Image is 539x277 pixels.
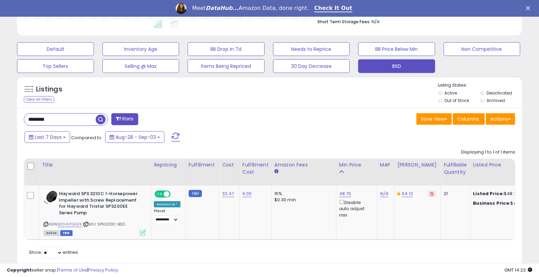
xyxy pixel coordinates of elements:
[88,267,118,273] a: Privacy Policy
[44,191,57,204] img: 41VYaCrIXmL._SL40_.jpg
[487,90,512,96] label: Deactivated
[504,267,532,273] span: 2025-09-11 14:23 GMT
[17,42,94,56] button: Default
[473,200,530,206] div: $48.7
[170,191,180,197] span: OFF
[44,230,59,236] span: All listings currently available for purchase on Amazon
[358,42,435,56] button: BB Price Below Min
[42,161,148,169] div: Title
[29,249,78,256] span: Show: entries
[526,6,533,10] div: Close
[339,190,351,197] a: 48.70
[444,161,467,176] div: Fulfillable Quantity
[154,201,180,207] div: Amazon AI *
[397,161,438,169] div: [PERSON_NAME]
[380,161,392,169] div: MAP
[189,161,216,169] div: Fulfillment
[380,190,388,197] a: N/A
[274,169,279,175] small: Amazon Fees.
[60,230,73,236] span: FBM
[444,42,521,56] button: Non Competitive
[111,113,138,125] button: Filters
[115,134,156,141] span: Aug-28 - Sep-03
[17,59,94,73] button: Top Sellers
[317,19,370,25] b: Short Term Storage Fees:
[358,59,435,73] button: BSD
[473,190,504,197] b: Listed Price:
[371,18,380,25] span: N/A
[36,85,62,94] h5: Listings
[273,59,350,73] button: 30 Day Decrease
[24,96,54,103] div: Clear All Filters
[473,200,511,206] b: Business Price:
[154,209,180,224] div: Preset:
[25,131,70,143] button: Last 7 Days
[176,3,187,14] img: Profile image for Georgie
[83,221,125,227] span: | SKU: SPX3210C-BSD
[487,98,505,103] label: Archived
[339,199,372,218] div: Disable auto adjust min
[445,98,470,103] label: Out of Stock
[105,131,164,143] button: Aug-28 - Sep-03
[438,82,522,89] p: Listing States:
[155,191,164,197] span: ON
[59,191,142,218] b: Hayward SPX3210C 1-Horsepower Impeller with Screw Replacement for Hayward Tristar SP3200EE Series...
[453,113,485,125] button: Columns
[192,5,309,12] div: Meet Amazon Data, done right.
[242,190,252,197] a: 6.00
[445,90,457,96] label: Active
[35,134,62,141] span: Last 7 Days
[461,149,515,156] div: Displaying 1 to 1 of 1 items
[102,42,179,56] button: Inventory Age
[188,42,265,56] button: BB Drop in 7d
[58,221,82,227] a: B004VTGA0K
[274,161,333,169] div: Amazon Fees
[416,113,452,125] button: Save View
[206,5,239,11] i: DataHub...
[339,161,374,169] div: Min Price
[71,134,102,141] span: Compared to:
[473,161,532,169] div: Listed Price
[486,113,515,125] button: Actions
[274,191,331,197] div: 15%
[222,190,234,197] a: 32.47
[444,191,465,197] div: 21
[7,267,32,273] strong: Copyright
[189,190,202,197] small: FBM
[58,267,87,273] a: Terms of Use
[154,161,183,169] div: Repricing
[44,191,146,235] div: ASIN:
[402,190,413,197] a: 64.12
[457,116,479,122] span: Columns
[274,197,331,203] div: $0.30 min
[314,5,352,12] a: Check It Out
[7,267,118,274] div: seller snap | |
[473,191,530,197] div: $48.70
[222,161,237,169] div: Cost
[102,59,179,73] button: Selling @ Max
[273,42,350,56] button: Needs to Reprice
[242,161,269,176] div: Fulfillment Cost
[188,59,265,73] button: Items Being Repriced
